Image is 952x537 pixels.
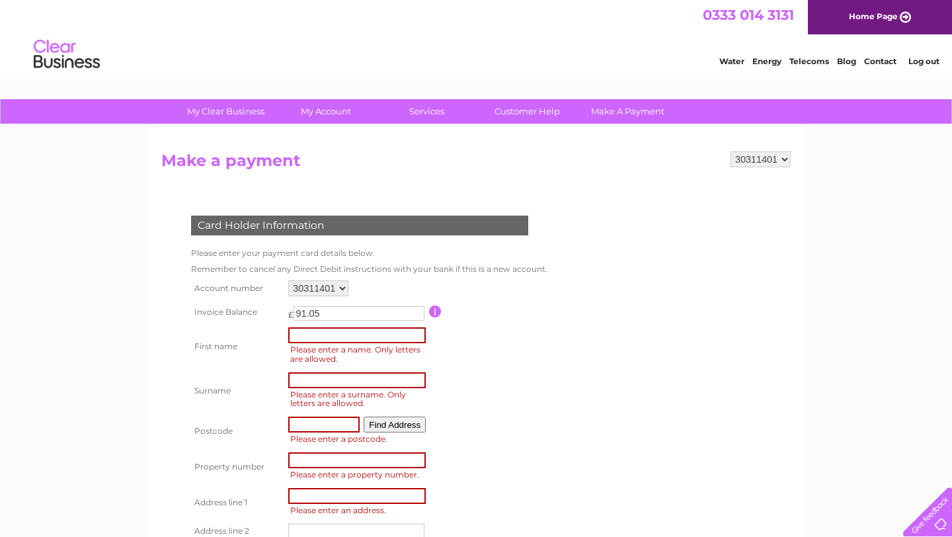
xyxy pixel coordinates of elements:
[188,324,285,369] th: First name
[161,151,791,177] h2: Make a payment
[188,300,285,324] th: Invoice Balance
[188,245,551,261] td: Please enter your payment card details below.
[288,468,430,481] span: Please enter a property number.
[188,277,285,300] th: Account number
[719,56,744,66] a: Water
[789,56,829,66] a: Telecoms
[288,504,430,517] span: Please enter an address.
[165,7,789,64] div: Clear Business is a trading name of Verastar Limited (registered in [GEOGRAPHIC_DATA] No. 3667643...
[171,99,280,124] a: My Clear Business
[372,99,481,124] a: Services
[752,56,781,66] a: Energy
[473,99,582,124] a: Customer Help
[188,261,551,277] td: Remember to cancel any Direct Debit instructions with your bank if this is a new account.
[288,343,430,366] span: Please enter a name. Only letters are allowed.
[288,433,430,446] span: Please enter a postcode.
[188,485,285,520] th: Address line 1
[188,449,285,485] th: Property number
[429,306,442,317] input: Information
[864,56,896,66] a: Contact
[573,99,682,124] a: Make A Payment
[188,369,285,414] th: Surname
[288,303,294,319] td: £
[272,99,381,124] a: My Account
[703,7,794,23] a: 0333 014 3131
[191,216,528,235] div: Card Holder Information
[908,56,939,66] a: Log out
[364,417,426,433] button: Find Address
[288,388,430,411] span: Please enter a surname. Only letters are allowed.
[33,34,100,75] img: logo.png
[188,413,285,449] th: Postcode
[837,56,856,66] a: Blog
